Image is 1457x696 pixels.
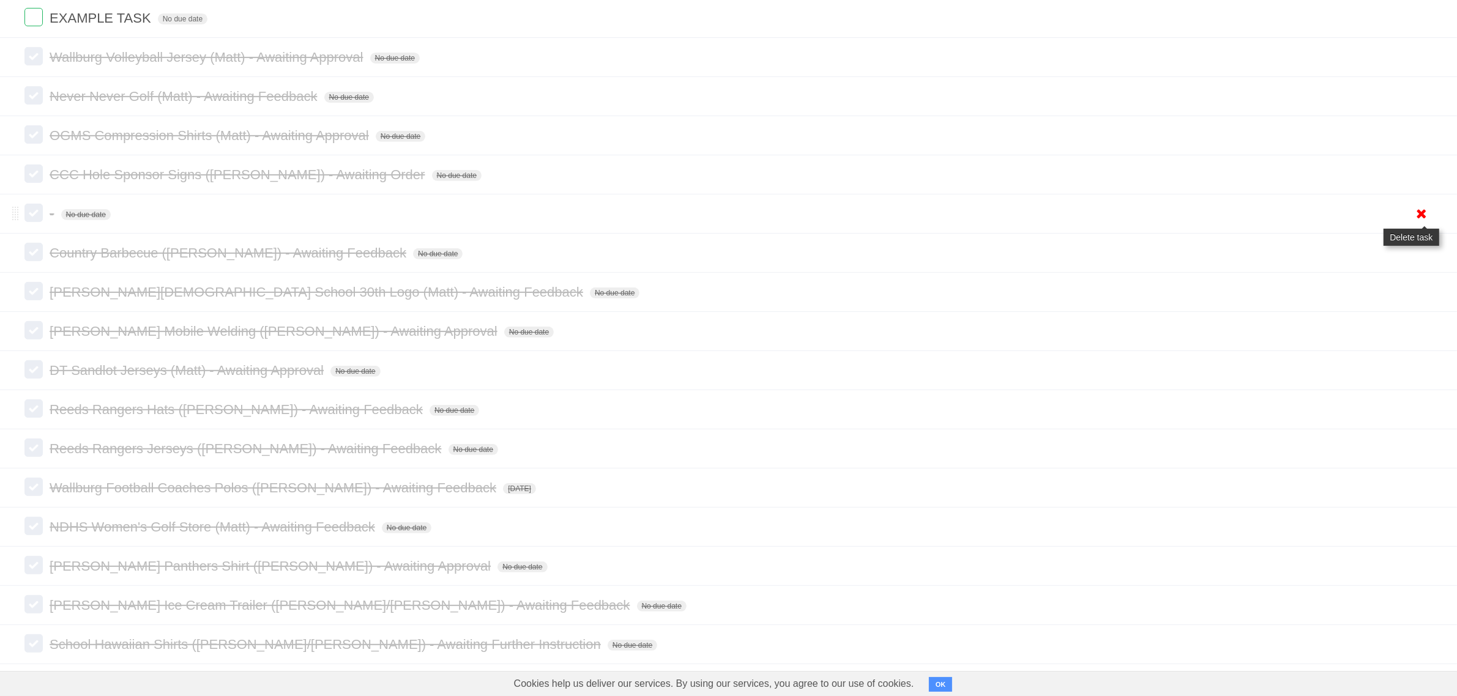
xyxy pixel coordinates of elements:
span: Reeds Rangers Hats ([PERSON_NAME]) - Awaiting Feedback [50,402,426,417]
label: Done [24,439,43,457]
span: No due date [497,561,547,572]
span: Country Barbecue ([PERSON_NAME]) - Awaiting Feedback [50,245,409,261]
span: [PERSON_NAME] Mobile Welding ([PERSON_NAME]) - Awaiting Approval [50,324,501,339]
button: OK [929,677,953,692]
label: Done [24,86,43,105]
span: No due date [449,444,498,455]
span: No due date [158,13,207,24]
label: Done [24,634,43,653]
label: Done [24,478,43,496]
span: OGMS Compression Shirts (Matt) - Awaiting Approval [50,128,372,143]
label: Done [24,399,43,418]
label: Done [24,243,43,261]
span: [PERSON_NAME] Ice Cream Trailer ([PERSON_NAME]/[PERSON_NAME]) - Awaiting Feedback [50,598,633,613]
span: No due date [608,640,657,651]
label: Done [24,556,43,574]
span: Never Never Golf (Matt) - Awaiting Feedback [50,89,320,104]
label: Done [24,595,43,613]
span: No due date [324,92,374,103]
span: No due date [61,209,111,220]
span: CCC Hole Sponsor Signs ([PERSON_NAME]) - Awaiting Order [50,167,428,182]
span: [PERSON_NAME][DEMOGRAPHIC_DATA] School 30th Logo (Matt) - Awaiting Feedback [50,284,586,300]
span: No due date [504,327,554,338]
span: No due date [330,366,380,377]
span: [PERSON_NAME] Panthers Shirt ([PERSON_NAME]) - Awaiting Approval [50,558,494,574]
span: School Hawaiian Shirts ([PERSON_NAME]/[PERSON_NAME]) - Awaiting Further Instruction [50,637,604,652]
span: No due date [432,170,482,181]
span: Wallburg Volleyball Jersey (Matt) - Awaiting Approval [50,50,366,65]
label: Done [24,165,43,183]
span: NDHS Women's Golf Store (Matt) - Awaiting Feedback [50,519,378,535]
span: No due date [382,522,431,533]
span: No due date [370,53,420,64]
span: No due date [376,131,425,142]
span: No due date [413,248,463,259]
span: No due date [590,287,639,298]
label: Done [24,360,43,379]
label: Done [24,282,43,300]
span: - [50,206,57,221]
label: Done [24,321,43,339]
label: Done [24,125,43,144]
label: Done [24,8,43,26]
span: Reeds Rangers Jerseys ([PERSON_NAME]) - Awaiting Feedback [50,441,444,456]
span: No due date [637,601,687,612]
label: Done [24,517,43,535]
span: DT Sandlot Jerseys (Matt) - Awaiting Approval [50,363,327,378]
span: Wallburg Football Coaches Polos ([PERSON_NAME]) - Awaiting Feedback [50,480,499,495]
span: EXAMPLE TASK [50,10,154,26]
span: [DATE] [503,483,536,494]
span: Cookies help us deliver our services. By using our services, you agree to our use of cookies. [502,672,926,696]
label: Done [24,47,43,65]
label: Done [24,204,43,222]
span: No due date [430,405,479,416]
